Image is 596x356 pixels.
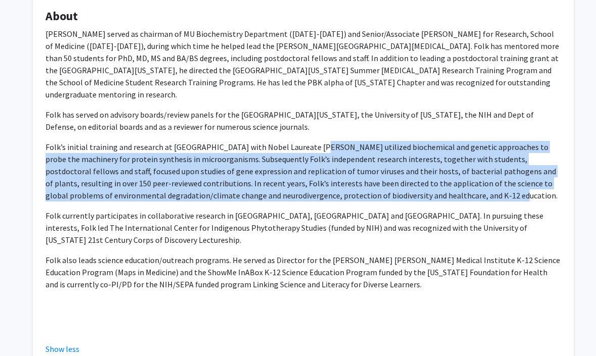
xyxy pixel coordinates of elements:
p: Folk also leads science education/outreach programs. He served as Director for the [PERSON_NAME] ... [45,254,561,290]
p: Folk currently participates in collaborative research in [GEOGRAPHIC_DATA], [GEOGRAPHIC_DATA] and... [45,210,561,246]
p: Folk has served on advisory boards/review panels for the [GEOGRAPHIC_DATA][US_STATE], the Univers... [45,109,561,133]
button: Show less [45,343,79,355]
iframe: Chat [8,311,43,348]
p: [PERSON_NAME] served as chairman of MU Biochemistry Department ([DATE]-[DATE]) and Senior/Associa... [45,28,561,100]
h4: About [45,9,561,24]
p: Folk’s initial training and research at [GEOGRAPHIC_DATA] with Nobel Laureate [PERSON_NAME] utili... [45,141,561,201]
